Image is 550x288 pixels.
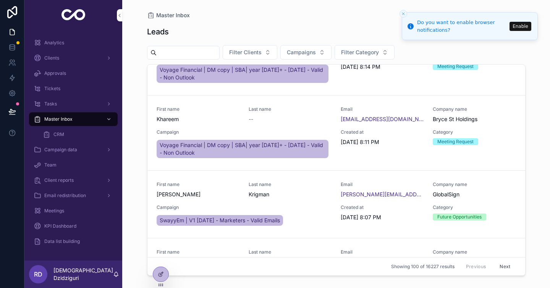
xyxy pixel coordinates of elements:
[44,70,66,76] span: Approvals
[24,31,122,258] div: scrollable content
[223,45,277,60] button: Select Button
[433,115,516,123] span: Bryce St Holdings
[341,249,424,255] span: Email
[157,140,329,158] a: Voyage Financial | DM copy | SBA| year [DATE]+ - [DATE] - Valid - Non Outlook
[433,106,516,112] span: Company name
[29,82,118,95] a: Tickets
[341,115,424,123] a: [EMAIL_ADDRESS][DOMAIN_NAME]
[341,63,424,71] span: [DATE] 8:14 PM
[44,40,64,46] span: Analytics
[29,97,118,111] a: Tasks
[249,106,332,112] span: Last name
[341,129,424,135] span: Created at
[34,270,42,279] span: RD
[157,115,239,123] span: Khareem
[44,116,73,122] span: Master Inbox
[157,106,239,112] span: First name
[341,138,424,146] span: [DATE] 8:11 PM
[44,86,60,92] span: Tickets
[157,65,329,83] a: Voyage Financial | DM copy | SBA| year [DATE]+ - [DATE] - Valid - Non Outlook
[287,49,316,56] span: Campaigns
[249,191,332,198] span: Krigman
[44,177,74,183] span: Client reports
[44,208,64,214] span: Meetings
[433,181,516,188] span: Company name
[38,128,118,141] a: CRM
[157,204,332,210] span: Campaign
[229,49,262,56] span: Filter Clients
[400,10,407,18] button: Close toast
[280,45,332,60] button: Select Button
[61,9,86,21] img: App logo
[157,181,239,188] span: First name
[437,138,474,145] div: Meeting Request
[341,106,424,112] span: Email
[433,204,516,210] span: Category
[53,267,113,282] p: [DEMOGRAPHIC_DATA] Dzidziguri
[249,115,253,123] span: --
[157,129,332,135] span: Campaign
[29,235,118,248] a: Data list building
[53,131,64,138] span: CRM
[29,189,118,202] a: Email redistribution
[249,249,332,255] span: Last name
[433,249,516,255] span: Company name
[147,95,525,171] a: First nameKhareemLast name--Email[EMAIL_ADDRESS][DOMAIN_NAME]Company nameBryce St HoldingsCampaig...
[341,204,424,210] span: Created at
[29,219,118,233] a: KPI Dashboard
[417,19,507,34] div: Do you want to enable browser notifications?
[44,55,59,61] span: Clients
[341,214,424,221] span: [DATE] 8:07 PM
[433,129,516,135] span: Category
[341,49,379,56] span: Filter Category
[29,173,118,187] a: Client reports
[433,191,516,198] span: GlobalSign
[44,147,77,153] span: Campaign data
[157,191,239,198] span: [PERSON_NAME]
[29,143,118,157] a: Campaign data
[341,181,424,188] span: Email
[160,141,326,157] span: Voyage Financial | DM copy | SBA| year [DATE]+ - [DATE] - Valid - Non Outlook
[160,217,280,224] span: SwayyEm | V1 [DATE] - Marketers - Valid Emails
[157,249,239,255] span: First name
[335,45,395,60] button: Select Button
[44,238,80,244] span: Data list building
[29,36,118,50] a: Analytics
[29,66,118,80] a: Approvals
[29,112,118,126] a: Master Inbox
[249,181,332,188] span: Last name
[391,264,455,270] span: Showing 100 of 16227 results
[29,158,118,172] a: Team
[147,11,190,19] a: Master Inbox
[437,63,474,70] div: Meeting Request
[156,11,190,19] span: Master Inbox
[494,260,516,272] button: Next
[147,26,169,37] h1: Leads
[29,51,118,65] a: Clients
[29,204,118,218] a: Meetings
[160,66,326,81] span: Voyage Financial | DM copy | SBA| year [DATE]+ - [DATE] - Valid - Non Outlook
[510,22,531,31] button: Enable
[147,171,525,238] a: First name[PERSON_NAME]Last nameKrigmanEmail[PERSON_NAME][EMAIL_ADDRESS][PERSON_NAME][DOMAIN_NAME...
[44,101,57,107] span: Tasks
[157,215,283,226] a: SwayyEm | V1 [DATE] - Marketers - Valid Emails
[341,191,424,198] a: [PERSON_NAME][EMAIL_ADDRESS][PERSON_NAME][DOMAIN_NAME]
[44,193,86,199] span: Email redistribution
[44,162,57,168] span: Team
[437,214,482,220] div: Future Opportunities
[44,223,76,229] span: KPI Dashboard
